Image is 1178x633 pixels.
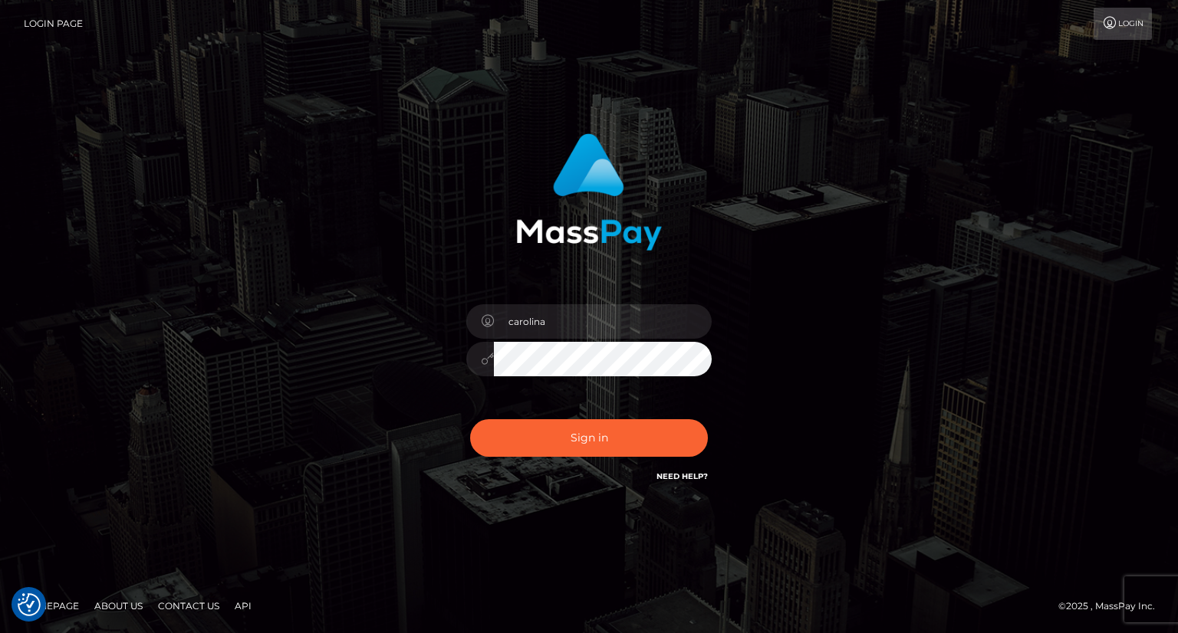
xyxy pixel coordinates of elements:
a: Contact Us [152,594,225,618]
img: MassPay Login [516,133,662,251]
a: Homepage [17,594,85,618]
button: Consent Preferences [18,593,41,616]
input: Username... [494,304,712,339]
div: © 2025 , MassPay Inc. [1058,598,1166,615]
button: Sign in [470,419,708,457]
a: Login [1094,8,1152,40]
a: Need Help? [656,471,708,481]
img: Revisit consent button [18,593,41,616]
a: API [229,594,258,618]
a: Login Page [24,8,83,40]
a: About Us [88,594,149,618]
